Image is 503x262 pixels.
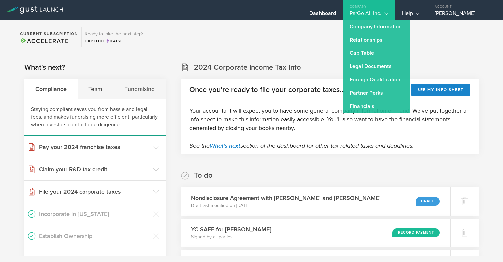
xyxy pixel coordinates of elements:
[416,197,440,206] div: Draft
[106,39,123,43] span: Raise
[24,99,166,136] div: Staying compliant saves you from hassle and legal fees, and makes fundraising more efficient, par...
[191,194,381,202] h3: Nondisclosure Agreement with [PERSON_NAME] and [PERSON_NAME]
[194,63,301,72] h2: 2024 Corporate Income Tax Info
[191,202,381,209] p: Draft last modified on [DATE]
[210,142,240,149] a: What's next
[20,32,78,36] h2: Current Subscription
[402,10,419,20] div: Help
[309,10,336,20] div: Dashboard
[85,38,143,44] div: Explore
[194,171,213,180] h2: To do
[392,228,440,237] div: Record Payment
[39,165,150,174] h3: Claim your R&D tax credit
[85,32,143,36] h3: Ready to take the next step?
[189,142,414,149] em: See the section of the dashboard for other tax related tasks and deadlines.
[39,210,150,218] h3: Incorporate in [US_STATE]
[435,10,491,20] div: [PERSON_NAME]
[181,219,450,247] div: YC SAFE for [PERSON_NAME]Signed by all partiesRecord Payment
[39,232,150,240] h3: Establish Ownership
[191,234,271,240] p: Signed by all parties
[24,79,78,99] div: Compliance
[81,27,147,47] div: Ready to take the next step?ExploreRaise
[411,84,470,96] button: See my info sheet
[181,187,450,216] div: Nondisclosure Agreement with [PERSON_NAME] and [PERSON_NAME]Draft last modified on [DATE]Draft
[39,143,150,151] h3: Pay your 2024 franchise taxes
[189,85,345,95] h2: Once you're ready to file your corporate taxes...
[78,79,113,99] div: Team
[24,63,65,72] h2: What's next?
[189,106,470,132] p: Your accountant will expect you to have some general company information on hand. We've put toget...
[191,225,271,234] h3: YC SAFE for [PERSON_NAME]
[113,79,165,99] div: Fundraising
[350,10,388,20] div: ParGo AI, Inc.
[20,37,69,44] span: Accelerate
[39,187,150,196] h3: File your 2024 corporate taxes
